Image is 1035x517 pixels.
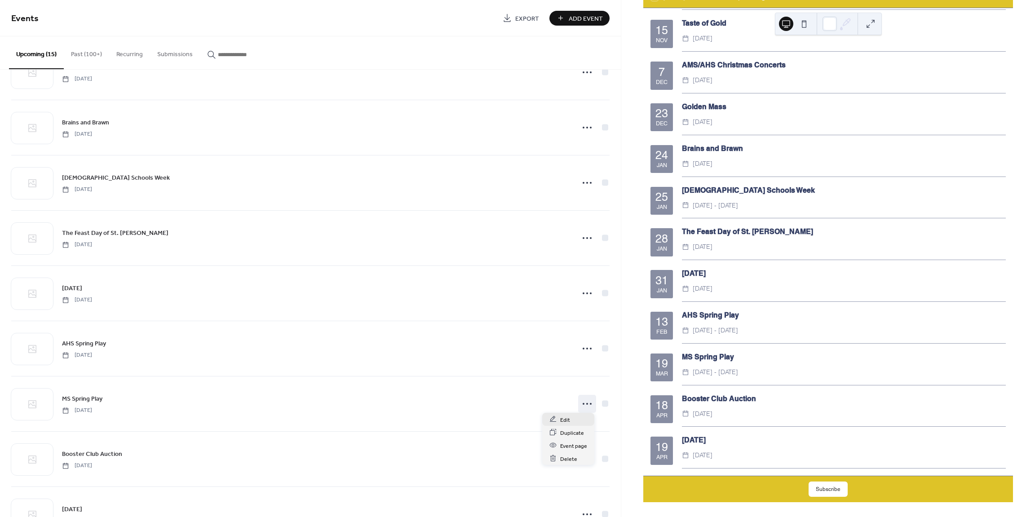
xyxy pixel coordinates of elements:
button: Upcoming (15) [9,36,64,69]
div: Brains and Brawn [682,143,1006,154]
div: ​ [682,367,689,378]
a: [DATE] [62,283,82,293]
a: [DATE] [62,504,82,514]
span: [DATE] [693,283,712,294]
span: [DATE] [693,242,712,252]
div: Jan [657,288,667,294]
div: Dec [656,80,668,85]
span: Export [515,14,539,23]
span: The Feast Day of St. [PERSON_NAME] [62,229,168,238]
div: 15 [655,25,668,36]
span: [DATE] [693,75,712,86]
div: Apr [656,455,668,460]
span: [DATE] [62,351,92,359]
span: [DATE] [62,505,82,514]
div: [DATE] [682,435,1006,446]
button: Add Event [549,11,610,26]
div: Nov [656,38,668,44]
span: Brains and Brawn [62,118,109,128]
span: Booster Club Auction [62,450,122,459]
div: 25 [655,191,668,203]
div: Jan [657,204,667,210]
div: 13 [655,316,668,327]
div: 19 [655,358,668,369]
span: [DATE] [693,33,712,44]
span: [DATE] [693,159,712,169]
div: 23 [655,108,668,119]
div: Dec [656,121,668,127]
span: [DATE] [693,117,712,128]
div: ​ [682,159,689,169]
div: ​ [682,283,689,294]
span: Event page [560,441,587,451]
div: ​ [682,33,689,44]
button: Recurring [109,36,150,68]
span: Duplicate [560,428,584,437]
div: 19 [655,442,668,453]
div: [DATE] [682,268,1006,279]
div: [DEMOGRAPHIC_DATA] Schools Week [682,185,1006,196]
a: Booster Club Auction [62,449,122,459]
a: The Feast Day of St. [PERSON_NAME] [62,228,168,238]
button: Past (100+) [64,36,109,68]
span: [DATE] - [DATE] [693,325,738,336]
span: [DATE] [62,130,92,138]
div: 24 [655,150,668,161]
span: [DATE] [62,284,82,293]
span: Delete [560,454,577,464]
div: ​ [682,117,689,128]
div: The Feast Day of St. [PERSON_NAME] [682,226,1006,237]
div: Booster Club Auction [682,393,1006,404]
div: ​ [682,409,689,420]
div: 7 [659,66,665,78]
div: ​ [682,325,689,336]
span: [DATE] [62,462,92,470]
button: Subscribe [809,482,848,497]
div: AHS Spring Play [682,310,1006,321]
button: Submissions [150,36,200,68]
span: [DATE] [62,296,92,304]
div: 31 [655,275,668,286]
span: [DATE] [62,186,92,194]
a: Brains and Brawn [62,117,109,128]
span: Edit [560,415,570,424]
span: MS Spring Play [62,394,102,404]
span: [DATE] [693,450,712,461]
div: 28 [655,233,668,244]
div: Jan [657,246,667,252]
span: [DATE] [62,407,92,415]
div: Mar [656,371,668,377]
div: ​ [682,200,689,211]
span: [DATE] - [DATE] [693,200,738,211]
div: MS Spring Play [682,352,1006,362]
span: [DATE] [693,409,712,420]
a: AHS Spring Play [62,338,106,349]
div: AMS/AHS Christmas Concerts [682,60,1006,71]
div: ​ [682,75,689,86]
span: AHS Spring Play [62,339,106,349]
div: Apr [656,413,668,419]
span: [DATE] [62,75,92,83]
div: ​ [682,242,689,252]
span: [DATE] - [DATE] [693,367,738,378]
span: Events [11,10,39,27]
span: [DATE] [62,241,92,249]
a: Export [496,11,546,26]
div: Jan [657,163,667,168]
div: ​ [682,450,689,461]
a: [DEMOGRAPHIC_DATA] Schools Week [62,172,170,183]
div: Golden Mass [682,102,1006,112]
span: Add Event [569,14,603,23]
div: 18 [655,400,668,411]
div: Taste of Gold [682,18,1006,29]
a: MS Spring Play [62,393,102,404]
div: Feb [656,329,667,335]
